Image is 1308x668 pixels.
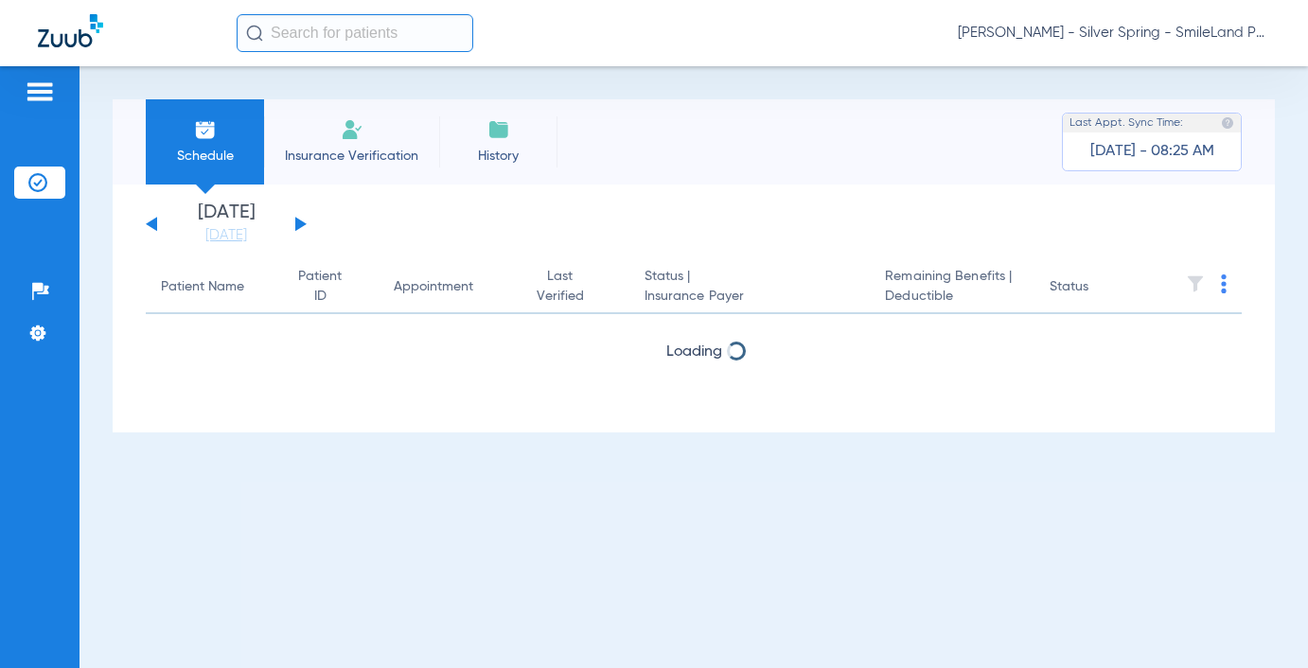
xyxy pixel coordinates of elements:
span: Schedule [160,147,250,166]
div: Appointment [394,277,493,297]
li: [DATE] [169,203,283,245]
img: last sync help info [1221,116,1234,130]
img: History [487,118,510,141]
span: [DATE] - 08:25 AM [1090,142,1214,161]
span: Deductible [885,287,1019,307]
img: Manual Insurance Verification [341,118,363,141]
img: group-dot-blue.svg [1221,274,1227,293]
span: Insurance Payer [645,287,856,307]
a: [DATE] [169,226,283,245]
div: Last Verified [523,267,597,307]
img: Zuub Logo [38,14,103,47]
div: Patient ID [293,267,363,307]
div: Patient ID [293,267,346,307]
th: Status [1034,261,1162,314]
div: Patient Name [161,277,244,297]
span: Insurance Verification [278,147,425,166]
img: Search Icon [246,25,263,42]
div: Appointment [394,277,473,297]
img: hamburger-icon [25,80,55,103]
div: Patient Name [161,277,263,297]
span: Last Appt. Sync Time: [1069,114,1183,132]
span: History [453,147,543,166]
span: Loading [666,344,722,360]
div: Last Verified [523,267,614,307]
input: Search for patients [237,14,473,52]
span: [PERSON_NAME] - Silver Spring - SmileLand PD [958,24,1270,43]
img: Schedule [194,118,217,141]
th: Remaining Benefits | [870,261,1034,314]
img: filter.svg [1186,274,1205,293]
th: Status | [629,261,871,314]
